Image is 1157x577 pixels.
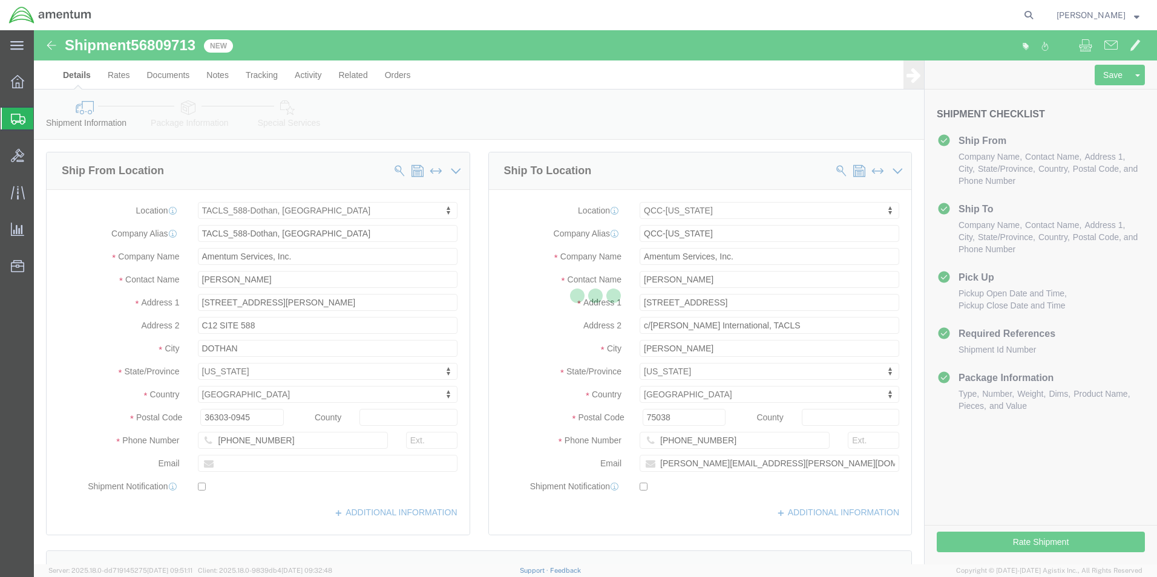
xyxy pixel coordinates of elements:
a: Feedback [550,567,581,574]
span: [DATE] 09:51:11 [147,567,192,574]
span: [DATE] 09:32:48 [281,567,332,574]
span: Copyright © [DATE]-[DATE] Agistix Inc., All Rights Reserved [956,566,1142,576]
button: [PERSON_NAME] [1056,8,1140,22]
a: Support [520,567,550,574]
span: Client: 2025.18.0-9839db4 [198,567,332,574]
span: Server: 2025.18.0-dd719145275 [48,567,192,574]
img: logo [8,6,92,24]
span: Marcus McGuire [1057,8,1126,22]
